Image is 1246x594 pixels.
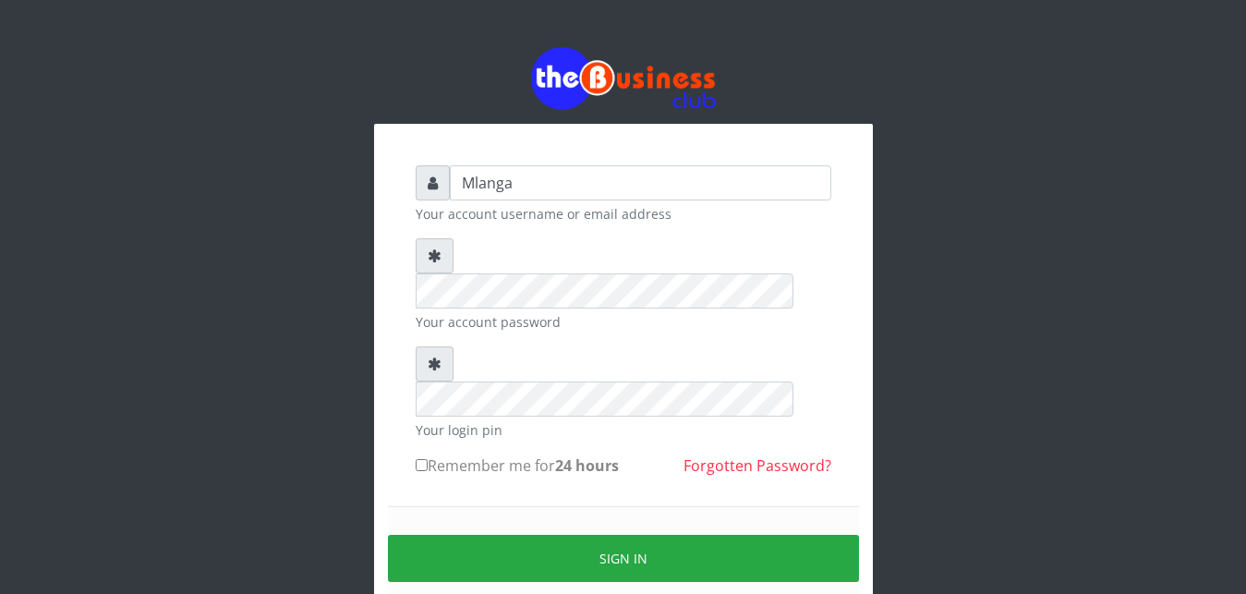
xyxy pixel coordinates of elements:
[388,535,859,582] button: Sign in
[683,455,831,476] a: Forgotten Password?
[416,204,831,224] small: Your account username or email address
[416,455,619,477] label: Remember me for
[416,420,831,440] small: Your login pin
[450,165,831,200] input: Username or email address
[416,312,831,332] small: Your account password
[555,455,619,476] b: 24 hours
[416,459,428,471] input: Remember me for24 hours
